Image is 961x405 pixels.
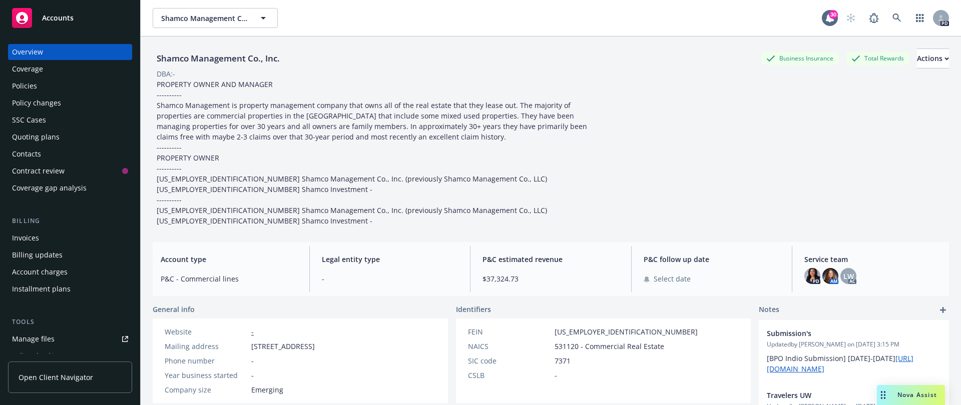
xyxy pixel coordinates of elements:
span: - [251,370,254,380]
div: Invoices [12,230,39,246]
img: photo [804,268,820,284]
span: - [555,370,557,380]
a: Quoting plans [8,129,132,145]
span: Emerging [251,384,283,395]
div: Quoting plans [12,129,60,145]
a: add [937,304,949,316]
span: P&C estimated revenue [483,254,619,264]
a: Switch app [910,8,930,28]
a: Policy checking [8,348,132,364]
span: LW [843,271,854,281]
span: Shamco Management Co., Inc. [161,13,248,23]
a: Billing updates [8,247,132,263]
span: $37,324.73 [483,273,619,284]
a: - [251,327,254,336]
p: [BPO Indio Submission] [DATE]-[DATE] [767,353,941,374]
a: Manage files [8,331,132,347]
div: Shamco Management Co., Inc. [153,52,284,65]
div: DBA: - [157,68,175,79]
span: Updated by [PERSON_NAME] on [DATE] 3:15 PM [767,340,941,349]
span: Account type [161,254,297,264]
a: Invoices [8,230,132,246]
a: Installment plans [8,281,132,297]
div: Contract review [12,163,65,179]
div: Installment plans [12,281,71,297]
div: Contacts [12,146,41,162]
a: Coverage gap analysis [8,180,132,196]
div: Phone number [165,355,247,366]
button: Nova Assist [877,385,945,405]
a: SSC Cases [8,112,132,128]
div: Total Rewards [846,52,909,64]
div: Coverage [12,61,43,77]
div: Policy changes [12,95,61,111]
div: Tools [8,317,132,327]
span: Service team [804,254,941,264]
div: SIC code [468,355,551,366]
button: Actions [917,48,949,68]
span: Select date [654,273,691,284]
div: Account charges [12,264,68,280]
div: Year business started [165,370,247,380]
div: Submission'sUpdatedby [PERSON_NAME] on [DATE] 3:15 PM[BPO Indio Submission] [DATE]-[DATE][URL][DO... [759,320,949,382]
div: Company size [165,384,247,395]
a: Report a Bug [864,8,884,28]
span: [STREET_ADDRESS] [251,341,315,351]
div: Website [165,326,247,337]
div: NAICS [468,341,551,351]
div: Actions [917,49,949,68]
div: Coverage gap analysis [12,180,87,196]
div: Mailing address [165,341,247,351]
span: - [251,355,254,366]
span: 7371 [555,355,571,366]
span: Accounts [42,14,74,22]
div: Billing updates [12,247,63,263]
span: Notes [759,304,779,316]
span: 531120 - Commercial Real Estate [555,341,664,351]
a: Contract review [8,163,132,179]
span: Travelers UW [767,390,915,400]
span: Submission's [767,328,915,338]
a: Start snowing [841,8,861,28]
div: Policies [12,78,37,94]
a: Overview [8,44,132,60]
span: P&C - Commercial lines [161,273,297,284]
a: Coverage [8,61,132,77]
div: Manage files [12,331,55,347]
a: Account charges [8,264,132,280]
div: Business Insurance [761,52,838,64]
a: Policy changes [8,95,132,111]
span: Legal entity type [322,254,458,264]
span: [US_EMPLOYER_IDENTIFICATION_NUMBER] [555,326,698,337]
span: PROPERTY OWNER AND MANAGER ---------- Shamco Management is property management company that owns ... [157,79,589,225]
div: Drag to move [877,385,889,405]
a: Policies [8,78,132,94]
div: Billing [8,216,132,226]
a: Accounts [8,4,132,32]
div: SSC Cases [12,112,46,128]
span: Nova Assist [897,390,937,399]
div: 30 [829,10,838,19]
span: Open Client Navigator [19,372,93,382]
div: FEIN [468,326,551,337]
a: Search [887,8,907,28]
div: CSLB [468,370,551,380]
div: Policy checking [12,348,63,364]
div: Overview [12,44,43,60]
img: photo [822,268,838,284]
span: - [322,273,458,284]
span: P&C follow up date [644,254,780,264]
a: Contacts [8,146,132,162]
span: Identifiers [456,304,491,314]
span: General info [153,304,195,314]
button: Shamco Management Co., Inc. [153,8,278,28]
